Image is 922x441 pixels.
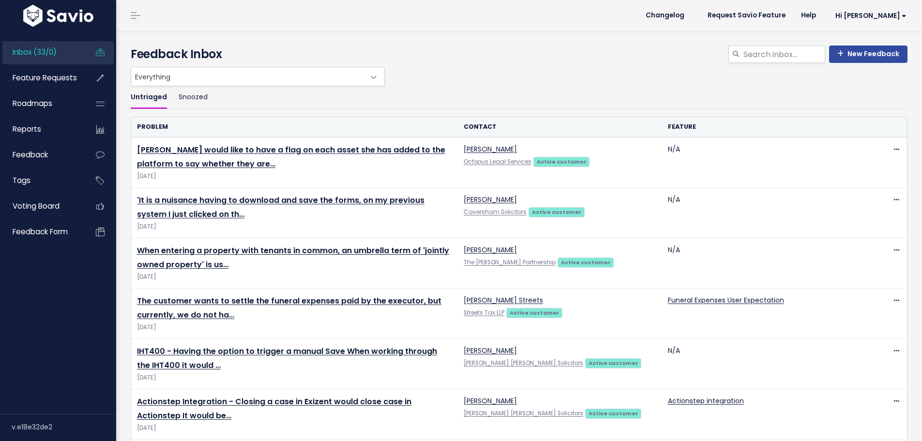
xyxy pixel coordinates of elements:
[137,245,449,270] a: When entering a property with tenants in common, an umbrella term of 'jointly owned property' is us…
[458,117,662,137] th: Contact
[529,207,585,216] a: Active customer
[510,309,559,317] strong: Active customer
[662,238,866,289] td: N/A
[464,144,517,154] a: [PERSON_NAME]
[137,322,452,333] span: [DATE]
[464,259,556,266] a: The [PERSON_NAME] Partnership
[464,195,517,204] a: [PERSON_NAME]
[824,8,914,23] a: Hi [PERSON_NAME]
[13,47,57,57] span: Inbox (33/0)
[2,41,80,63] a: Inbox (33/0)
[464,208,527,216] a: Caversham Solicitors
[131,86,167,109] a: Untriaged
[585,358,641,367] a: Active customer
[137,171,452,182] span: [DATE]
[558,257,614,267] a: Active customer
[464,309,504,317] a: Streets Tax LLP
[137,195,424,220] a: 'It is a nuisance having to download and save the forms, on my previous system I just clicked on th…
[2,195,80,217] a: Voting Board
[464,245,517,255] a: [PERSON_NAME]
[662,339,866,389] td: N/A
[646,12,684,19] span: Changelog
[532,208,582,216] strong: Active customer
[589,359,638,367] strong: Active customer
[131,46,907,63] h4: Feedback Inbox
[137,396,411,421] a: Actionstep Integration - Closing a case in Exizent would close case in Actionstep It would be…
[131,67,385,86] span: Everything
[662,137,866,188] td: N/A
[793,8,824,23] a: Help
[835,12,907,19] span: Hi [PERSON_NAME]
[2,92,80,115] a: Roadmaps
[464,410,583,417] a: [PERSON_NAME] [PERSON_NAME] Solicitors
[668,295,784,305] a: Funeral Expenses User Expectation
[137,272,452,282] span: [DATE]
[2,169,80,192] a: Tags
[13,227,68,237] span: Feedback form
[506,307,562,317] a: Active customer
[21,5,96,27] img: logo-white.9d6f32f41409.svg
[131,67,365,86] span: Everything
[131,117,458,137] th: Problem
[2,67,80,89] a: Feature Requests
[12,414,116,440] div: v.e18e32de2
[537,158,587,166] strong: Active customer
[589,410,638,417] strong: Active customer
[179,86,208,109] a: Snoozed
[829,46,907,63] a: New Feedback
[137,423,452,433] span: [DATE]
[464,346,517,355] a: [PERSON_NAME]
[464,295,543,305] a: [PERSON_NAME] Streets
[668,396,744,406] a: Actionstep integration
[13,98,52,108] span: Roadmaps
[700,8,793,23] a: Request Savio Feature
[13,201,60,211] span: Voting Board
[13,124,41,134] span: Reports
[2,144,80,166] a: Feedback
[2,221,80,243] a: Feedback form
[137,373,452,383] span: [DATE]
[13,73,77,83] span: Feature Requests
[137,144,445,169] a: [PERSON_NAME] would like to have a flag on each asset she has added to the platform to say whethe...
[13,150,48,160] span: Feedback
[137,222,452,232] span: [DATE]
[561,259,611,266] strong: Active customer
[742,46,825,63] input: Search inbox...
[464,158,531,166] a: Octopus Legal Services
[137,295,441,320] a: The customer wants to settle the funeral expenses paid by the executor, but currently, we do not ha…
[585,408,641,418] a: Active customer
[533,156,589,166] a: Active customer
[662,117,866,137] th: Feature
[137,346,437,371] a: IHT400 - Having the option to trigger a manual Save When working through the IHT400 it would …
[2,118,80,140] a: Reports
[131,86,907,109] ul: Filter feature requests
[13,175,30,185] span: Tags
[662,188,866,238] td: N/A
[464,359,583,367] a: [PERSON_NAME] [PERSON_NAME] Solicitors
[464,396,517,406] a: [PERSON_NAME]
